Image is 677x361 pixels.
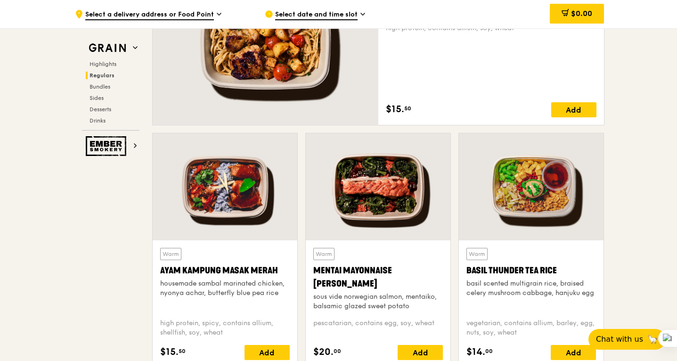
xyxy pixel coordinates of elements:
[275,10,358,20] span: Select date and time slot
[398,345,443,360] div: Add
[160,264,290,277] div: Ayam Kampung Masak Merah
[86,40,129,57] img: Grain web logo
[588,329,666,350] button: Chat with us🦙
[90,106,111,113] span: Desserts
[245,345,290,360] div: Add
[313,319,443,337] div: pescatarian, contains egg, soy, wheat
[90,83,110,90] span: Bundles
[179,347,186,355] span: 50
[313,248,334,260] div: Warm
[386,102,404,116] span: $15.
[160,345,179,359] span: $15.
[571,9,592,18] span: $0.00
[90,95,104,101] span: Sides
[90,117,106,124] span: Drinks
[160,248,181,260] div: Warm
[596,334,643,345] span: Chat with us
[551,102,596,117] div: Add
[466,345,485,359] span: $14.
[334,347,341,355] span: 00
[86,136,129,156] img: Ember Smokery web logo
[466,279,596,298] div: basil scented multigrain rice, braised celery mushroom cabbage, hanjuku egg
[90,72,114,79] span: Regulars
[466,264,596,277] div: Basil Thunder Tea Rice
[647,334,658,345] span: 🦙
[404,105,411,112] span: 50
[160,319,290,337] div: high protein, spicy, contains allium, shellfish, soy, wheat
[160,279,290,298] div: housemade sambal marinated chicken, nyonya achar, butterfly blue pea rice
[551,345,596,360] div: Add
[90,61,116,67] span: Highlights
[313,345,334,359] span: $20.
[386,24,596,33] div: high protein, contains allium, soy, wheat
[85,10,214,20] span: Select a delivery address or Food Point
[313,292,443,311] div: sous vide norwegian salmon, mentaiko, balsamic glazed sweet potato
[313,264,443,290] div: Mentai Mayonnaise [PERSON_NAME]
[466,248,488,260] div: Warm
[466,319,596,337] div: vegetarian, contains allium, barley, egg, nuts, soy, wheat
[485,347,493,355] span: 00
